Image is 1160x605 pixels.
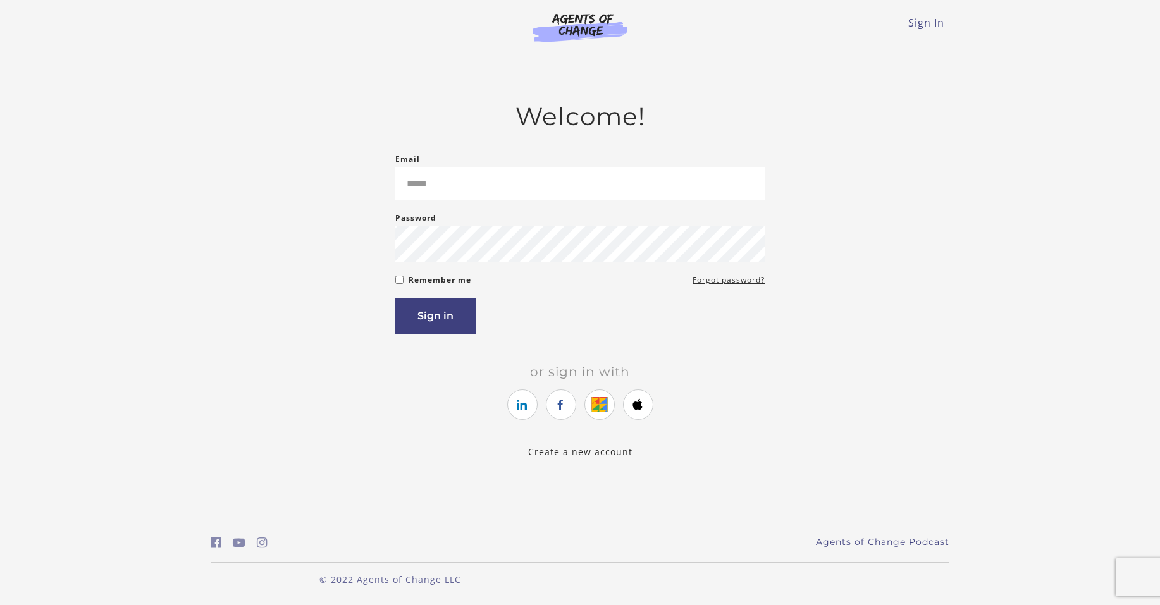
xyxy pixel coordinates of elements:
[233,534,245,552] a: https://www.youtube.com/c/AgentsofChangeTestPrepbyMeaganMitchell (Open in a new window)
[395,152,420,167] label: Email
[395,102,765,131] h2: Welcome!
[211,537,221,549] i: https://www.facebook.com/groups/aswbtestprep (Open in a new window)
[816,535,949,549] a: Agents of Change Podcast
[507,389,538,420] a: https://courses.thinkific.com/users/auth/linkedin?ss%5Breferral%5D=&ss%5Buser_return_to%5D=&ss%5B...
[908,16,944,30] a: Sign In
[693,272,765,288] a: Forgot password?
[233,537,245,549] i: https://www.youtube.com/c/AgentsofChangeTestPrepbyMeaganMitchell (Open in a new window)
[519,13,641,42] img: Agents of Change Logo
[257,537,268,549] i: https://www.instagram.com/agentsofchangeprep/ (Open in a new window)
[395,211,436,226] label: Password
[520,364,640,379] span: Or sign in with
[546,389,576,420] a: https://courses.thinkific.com/users/auth/facebook?ss%5Breferral%5D=&ss%5Buser_return_to%5D=&ss%5B...
[409,272,471,288] label: Remember me
[211,573,570,586] p: © 2022 Agents of Change LLC
[211,534,221,552] a: https://www.facebook.com/groups/aswbtestprep (Open in a new window)
[395,298,476,334] button: Sign in
[528,446,632,458] a: Create a new account
[584,389,615,420] a: https://courses.thinkific.com/users/auth/google?ss%5Breferral%5D=&ss%5Buser_return_to%5D=&ss%5Bvi...
[623,389,653,420] a: https://courses.thinkific.com/users/auth/apple?ss%5Breferral%5D=&ss%5Buser_return_to%5D=&ss%5Bvis...
[257,534,268,552] a: https://www.instagram.com/agentsofchangeprep/ (Open in a new window)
